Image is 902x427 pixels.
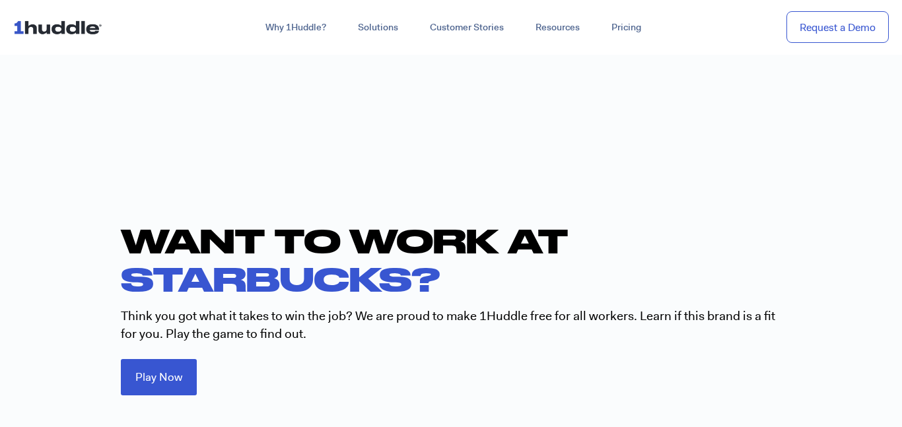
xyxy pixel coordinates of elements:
a: Request a Demo [786,11,889,44]
a: Solutions [342,16,414,40]
span: STARBUCKS? [121,259,440,298]
a: Why 1Huddle? [250,16,342,40]
img: ... [13,15,108,40]
a: Resources [520,16,596,40]
a: Play Now [121,359,197,395]
a: Pricing [596,16,657,40]
h1: WANT TO WORK AT [121,222,794,298]
a: Customer Stories [414,16,520,40]
p: Think you got what it takes to win the job? We are proud to make 1Huddle free for all workers. Le... [121,308,781,343]
span: Play Now [135,372,182,383]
